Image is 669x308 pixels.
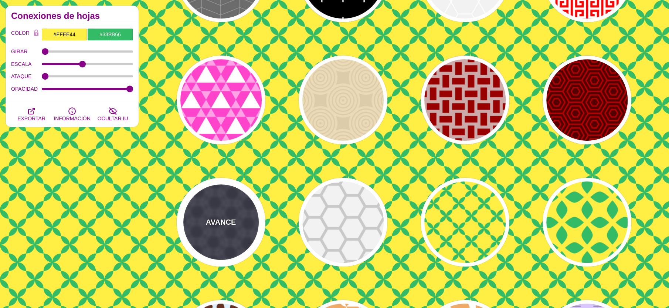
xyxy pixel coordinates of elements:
[206,218,236,226] font: AVANCE
[421,178,509,267] button: hojas formando un patrón diagonal
[11,73,32,79] font: ATAQUE
[11,11,100,21] font: Conexiones de hojas
[177,178,265,267] button: AVANCEEl patrón hexagonal delineado forma cadenas
[54,115,91,121] font: INFORMACIÓN
[17,115,45,121] font: EXPORTAR
[92,101,133,127] button: OCULTAR IU
[11,86,38,92] font: OPACIDAD
[543,56,631,144] button: hexágono en patrón hexagonal
[11,48,27,54] font: GIRAR
[11,101,52,127] button: EXPORTAR
[421,56,509,144] button: patrón de ladrillos alternados
[11,30,30,36] font: COLOR
[177,56,265,144] button: Patrón de triángulos superpuestos de color rosa y blanco
[11,61,31,67] font: ESCALA
[299,178,387,267] button: patrón de panal hexagonal
[31,28,42,38] button: Bloqueo de color
[98,115,128,121] font: OCULTAR IU
[52,101,92,127] button: INFORMACIÓN
[543,178,631,267] button: patrón de hojas alternas
[299,56,387,144] button: Patrón de círculos beige en círculos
